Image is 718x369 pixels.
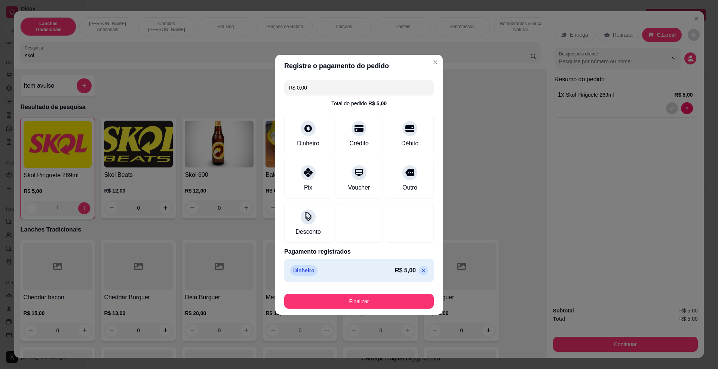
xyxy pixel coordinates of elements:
div: Desconto [295,227,321,236]
div: Crédito [349,139,369,148]
div: Pix [304,183,312,192]
div: R$ 5,00 [368,100,387,107]
div: Outro [402,183,417,192]
button: Close [429,56,441,68]
input: Ex.: hambúrguer de cordeiro [289,80,429,95]
p: Pagamento registrados [284,247,434,256]
div: Voucher [348,183,370,192]
p: R$ 5,00 [395,266,416,275]
div: Débito [401,139,418,148]
button: Finalizar [284,294,434,309]
div: Total do pedido [331,100,387,107]
p: Dinheiro [290,265,317,276]
div: Dinheiro [297,139,319,148]
header: Registre o pagamento do pedido [275,55,443,77]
